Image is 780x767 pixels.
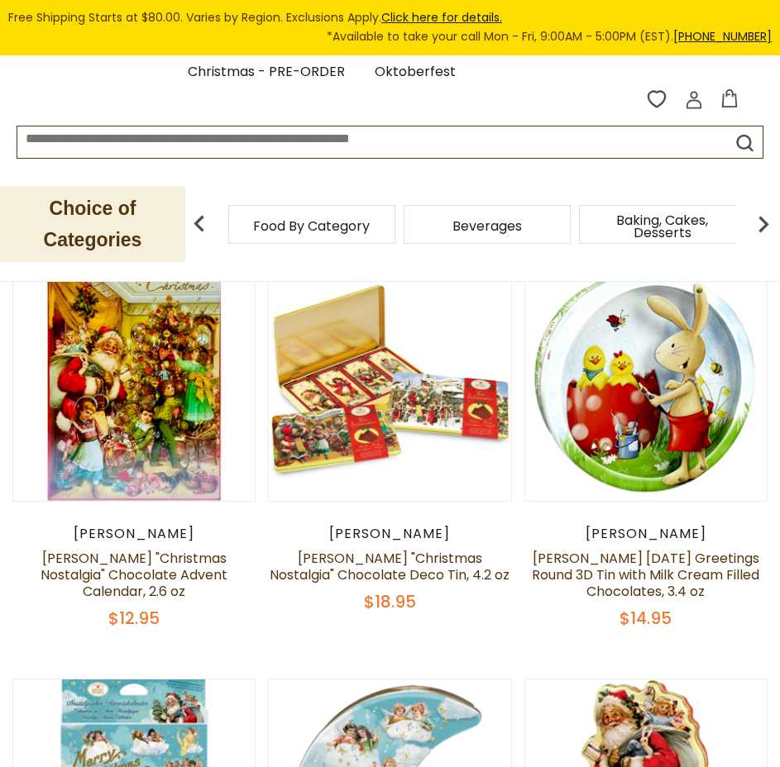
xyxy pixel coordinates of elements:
[268,526,511,542] div: [PERSON_NAME]
[452,220,522,232] a: Beverages
[269,260,510,501] img: Heidel
[673,28,772,45] a: [PHONE_NUMBER]
[620,607,672,630] span: $14.95
[8,8,772,47] div: Free Shipping Starts at $80.00. Varies by Region. Exclusions Apply.
[270,549,510,584] a: [PERSON_NAME] "Christmas Nostalgia" Chocolate Deco Tin, 4.2 oz
[596,214,729,239] a: Baking, Cakes, Desserts
[747,207,780,241] img: next arrow
[524,526,768,542] div: [PERSON_NAME]
[13,260,255,501] img: Heidel
[375,61,456,83] a: Oktoberfest
[327,27,772,46] span: *Available to take your call Mon - Fri, 9:00AM - 5:00PM (EST).
[41,549,227,601] a: [PERSON_NAME] "Christmas Nostalgia" Chocolate Advent Calendar, 2.6 oz
[525,260,767,501] img: Heidel
[188,61,345,83] a: Christmas - PRE-ORDER
[108,607,160,630] span: $12.95
[12,526,256,542] div: [PERSON_NAME]
[364,590,416,613] span: $18.95
[183,207,216,241] img: previous arrow
[532,549,759,601] a: [PERSON_NAME] [DATE] Greetings Round 3D Tin with Milk Cream Filled Chocolates, 3.4 oz
[253,220,370,232] a: Food By Category
[381,9,502,26] a: Click here for details.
